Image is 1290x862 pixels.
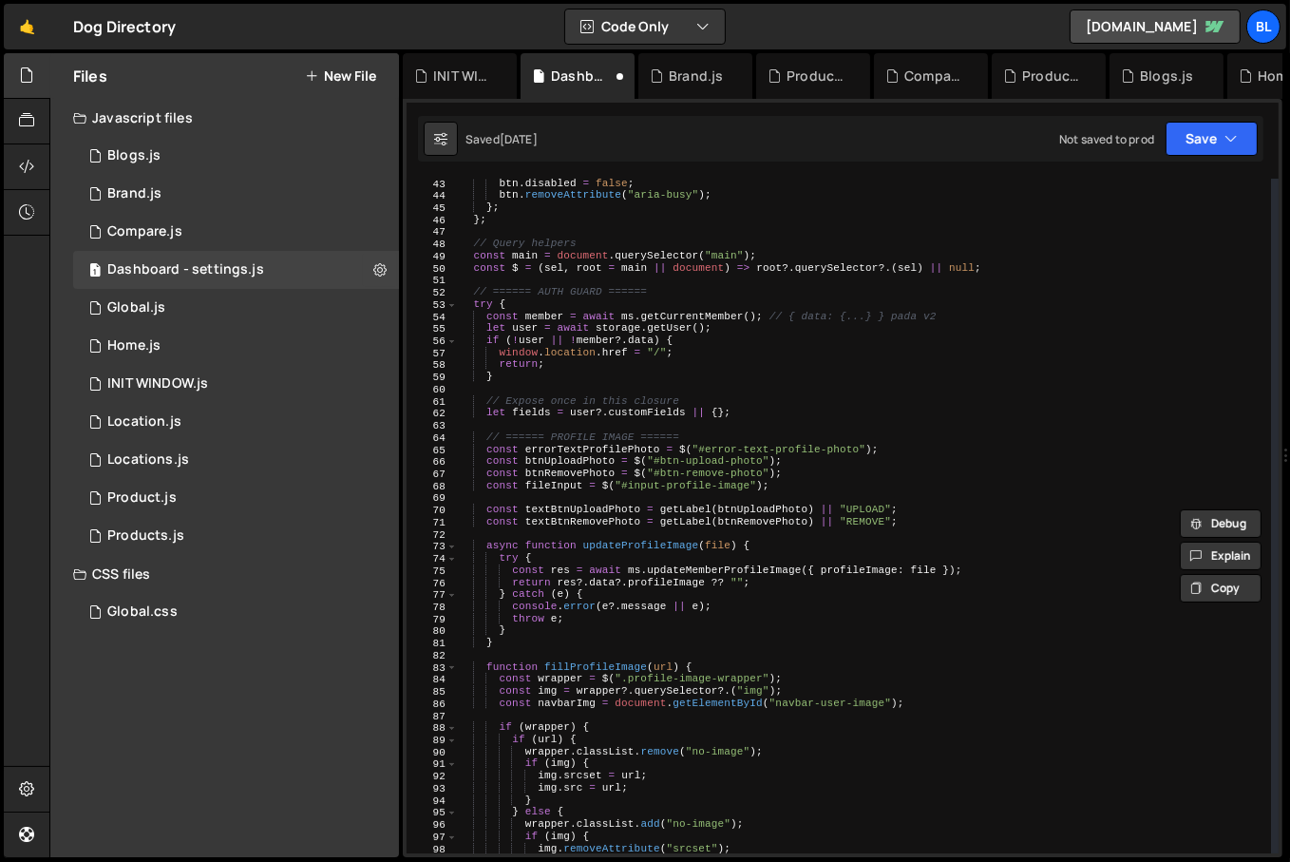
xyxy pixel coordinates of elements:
[407,312,458,324] div: 54
[407,505,458,517] div: 70
[407,711,458,723] div: 87
[73,175,399,213] div: 16220/44394.js
[1059,131,1154,147] div: Not saved to prod
[407,795,458,808] div: 94
[107,147,161,164] div: Blogs.js
[1070,10,1241,44] a: [DOMAIN_NAME]
[407,384,458,396] div: 60
[73,327,399,365] div: 16220/44319.js
[407,239,458,251] div: 48
[407,650,458,662] div: 82
[73,517,399,555] div: 16220/44324.js
[305,68,376,84] button: New File
[73,213,399,251] div: 16220/44328.js
[407,469,458,481] div: 67
[407,179,458,191] div: 43
[407,747,458,759] div: 90
[407,251,458,263] div: 49
[407,614,458,626] div: 79
[407,771,458,783] div: 92
[407,735,458,747] div: 89
[787,67,847,86] div: Product.js
[73,137,399,175] div: 16220/44321.js
[407,602,458,614] div: 78
[407,456,458,469] div: 66
[407,844,458,856] div: 98
[407,758,458,771] div: 91
[407,638,458,650] div: 81
[4,4,50,49] a: 🤙
[73,403,399,441] : 16220/43679.js
[50,99,399,137] div: Javascript files
[73,365,399,403] div: 16220/44477.js
[407,299,458,312] div: 53
[107,337,161,354] div: Home.js
[89,264,101,279] span: 1
[407,662,458,675] div: 83
[407,372,458,384] div: 59
[407,396,458,409] div: 61
[1180,574,1262,603] button: Copy
[407,578,458,590] div: 76
[73,479,399,517] div: 16220/44393.js
[407,674,458,686] div: 84
[407,625,458,638] div: 80
[407,359,458,372] div: 58
[407,492,458,505] div: 69
[407,819,458,832] div: 96
[73,66,107,86] h2: Files
[407,335,458,348] div: 56
[73,593,399,631] div: 16220/43682.css
[407,445,458,457] div: 65
[1022,67,1083,86] div: Products.js
[407,699,458,711] div: 86
[407,832,458,844] div: 97
[407,263,458,276] div: 50
[407,420,458,432] div: 63
[107,223,182,240] div: Compare.js
[407,202,458,215] div: 45
[107,603,178,621] div: Global.css
[407,408,458,420] div: 62
[407,553,458,565] div: 74
[407,226,458,239] div: 47
[500,131,538,147] div: [DATE]
[107,375,208,393] div: INIT WINDOW.js
[407,565,458,578] div: 75
[107,527,184,545] div: Products.js
[407,190,458,202] div: 44
[73,251,399,289] div: 16220/44476.js
[107,299,165,316] div: Global.js
[669,67,723,86] div: Brand.js
[107,261,264,278] div: Dashboard - settings.js
[407,323,458,335] div: 55
[1246,10,1281,44] a: Bl
[407,432,458,445] div: 64
[565,10,725,44] button: Code Only
[407,348,458,360] div: 57
[1140,67,1193,86] div: Blogs.js
[407,686,458,699] div: 85
[73,289,399,327] : 16220/43681.js
[433,67,494,86] div: INIT WINDOW.js
[407,783,458,795] div: 93
[1180,509,1262,538] button: Debug
[407,275,458,287] div: 51
[107,185,161,202] div: Brand.js
[407,807,458,819] div: 95
[73,15,176,38] div: Dog Directory
[407,215,458,227] div: 46
[73,441,399,479] div: 16220/43680.js
[107,413,181,431] div: Location.js
[1166,122,1258,156] button: Save
[407,589,458,602] div: 77
[107,489,177,507] div: Product.js
[50,555,399,593] div: CSS files
[407,529,458,542] div: 72
[407,287,458,299] div: 52
[551,67,612,86] div: Dashboard - settings.js
[904,67,965,86] div: Compare.js
[407,541,458,553] div: 73
[465,131,538,147] div: Saved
